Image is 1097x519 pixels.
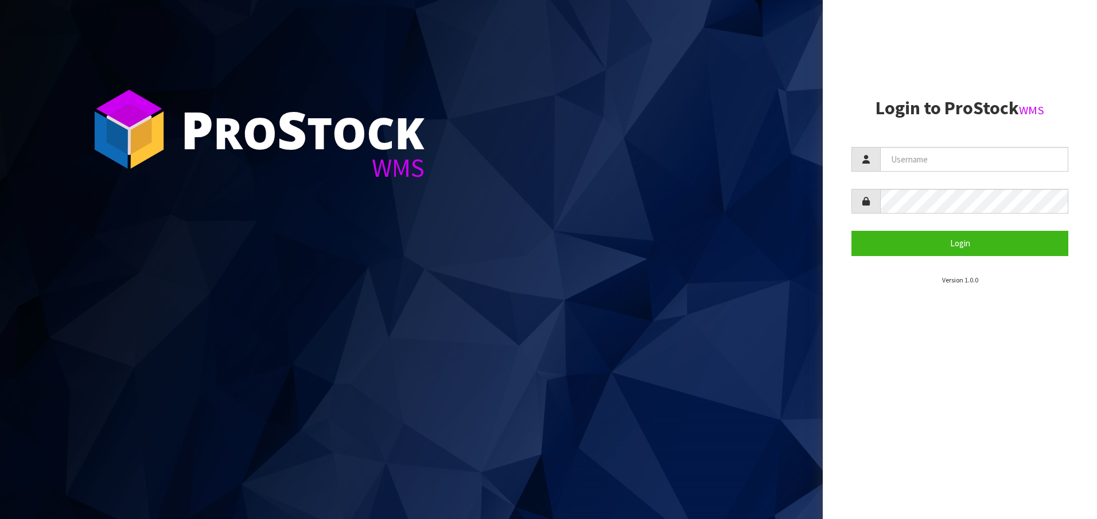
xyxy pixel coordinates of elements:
span: S [277,94,307,164]
small: Version 1.0.0 [942,276,978,284]
img: ProStock Cube [86,86,172,172]
small: WMS [1019,103,1044,118]
span: P [181,94,213,164]
div: WMS [181,155,425,181]
input: Username [880,147,1068,172]
div: ro tock [181,103,425,155]
h2: Login to ProStock [851,98,1068,118]
button: Login [851,231,1068,255]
